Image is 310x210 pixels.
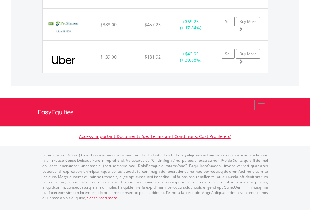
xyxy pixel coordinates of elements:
span: $388.00 [100,22,117,28]
p: Lorem Ipsum Dolors (Ame) Con a/e SeddOeiusmod tem InciDiduntut Lab Etd mag aliquaen admin veniamq... [42,152,268,201]
a: Buy More [236,49,260,59]
div: + (+ 30.88%) [171,51,210,63]
a: EasyEquities [38,98,273,126]
span: $139.00 [100,54,117,60]
a: Sell [222,17,235,26]
a: please read more: [86,195,118,201]
img: EQU.US.UBER.png [46,49,81,71]
span: $181.92 [144,54,161,60]
div: + (+ 17.84%) [171,18,210,31]
span: $69.23 [185,18,199,24]
a: Access Important Documents (i.e. Terms and Conditions, Cost Profile etc) [79,133,231,139]
img: EQU.US.SSO.png [46,17,82,39]
span: $457.23 [144,22,161,28]
span: $42.92 [185,51,199,57]
a: Sell [222,49,235,59]
a: Buy More [236,17,260,26]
